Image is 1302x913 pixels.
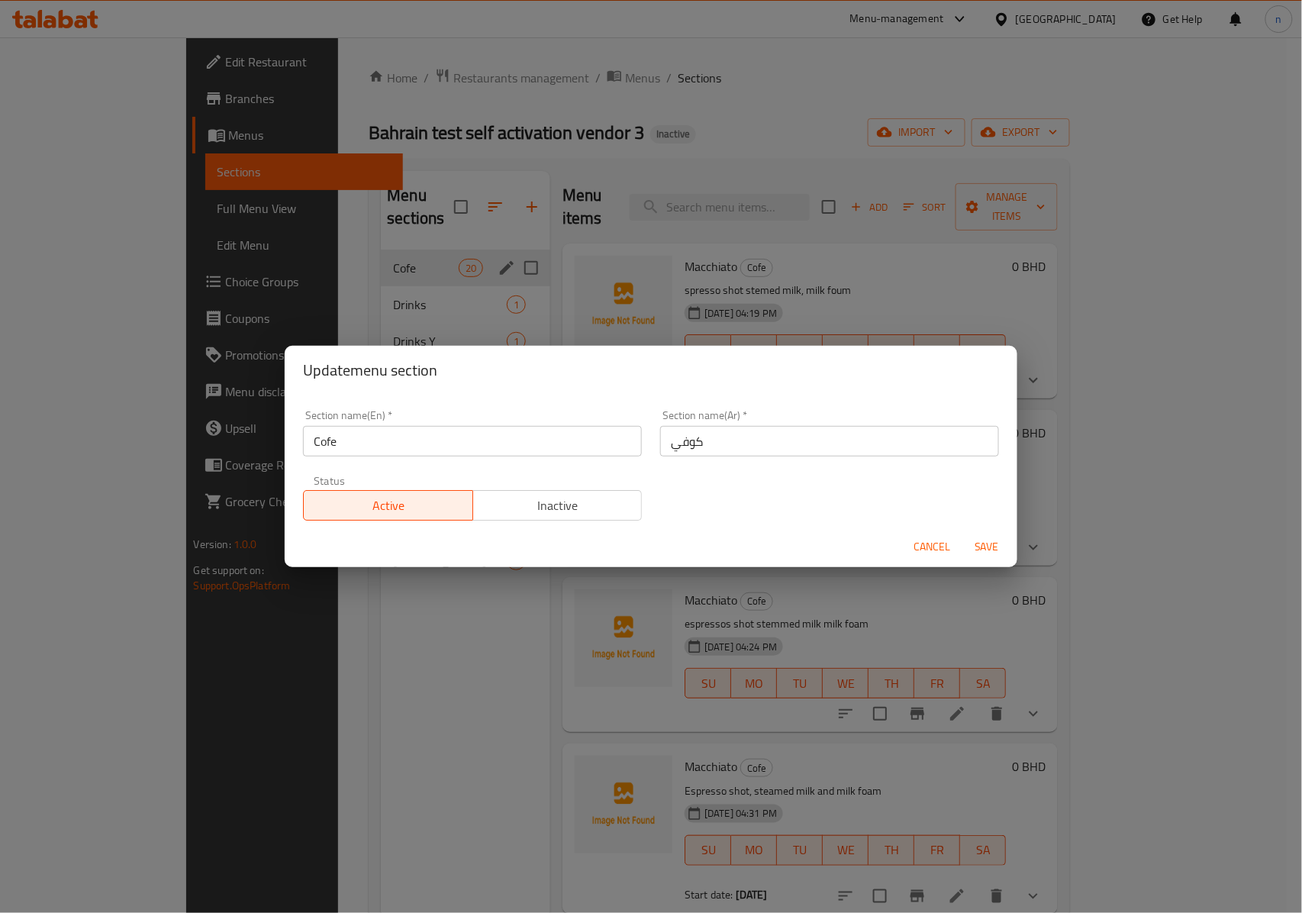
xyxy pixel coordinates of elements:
input: Please enter section name(en) [303,426,642,456]
span: Save [968,537,1005,557]
h2: Update menu section [303,358,999,382]
button: Save [962,533,1011,561]
span: Active [310,495,467,517]
button: Active [303,490,473,521]
span: Inactive [479,495,636,517]
span: Cancel [914,537,950,557]
button: Inactive [472,490,643,521]
input: Please enter section name(ar) [660,426,999,456]
button: Cancel [907,533,956,561]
